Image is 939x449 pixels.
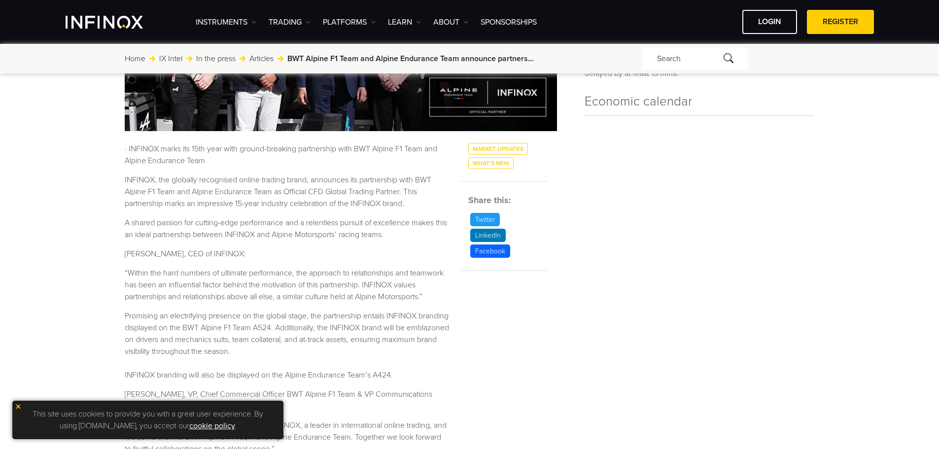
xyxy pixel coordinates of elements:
h4: Economic calendar [585,92,815,115]
img: arrow-right [149,56,155,62]
a: Home [125,53,145,65]
p: Promising an electrifying presence on the global stage, the partnership entails INFINOX branding ... [125,310,449,381]
p: Twitter [470,213,500,226]
p: A shared passion for cutting-edge performance and a relentless pursuit of excellence makes this a... [125,217,449,241]
a: In the press [196,53,236,65]
a: TRADING [269,16,311,28]
p: [PERSON_NAME], VP, Chief Commercial Officer BWT Alpine F1 Team & VP Communications Alpine Brand: [125,388,449,412]
span: BWT Alpine F1 Team and Alpine Endurance Team announce partnership with INFINOX. [287,53,534,65]
a: IX Intel [159,53,182,65]
img: arrow-right [278,56,283,62]
p: INFINOX, the globally recognised online trading brand, announces its partnership with BWT Alpine ... [125,174,449,209]
p: Facebook [470,244,510,258]
a: Market Updates [468,143,528,155]
img: arrow-right [186,56,192,62]
a: ABOUT [433,16,468,28]
p: · INFINOX marks its 15th year with ground-breaking partnership with BWT Alpine F1 Team and Alpine... [125,143,449,167]
a: Facebook [468,244,512,258]
img: yellow close icon [15,403,22,410]
p: LinkedIn [470,229,506,242]
a: LOGIN [742,10,797,34]
a: INFINOX Logo [66,16,166,29]
a: PLATFORMS [323,16,376,28]
a: Learn [388,16,421,28]
a: Instruments [196,16,256,28]
p: This site uses cookies to provide you with a great user experience. By using [DOMAIN_NAME], you a... [17,406,278,434]
a: SPONSORSHIPS [481,16,537,28]
div: Search [642,48,748,69]
a: cookie policy [189,421,235,431]
p: [PERSON_NAME], CEO of INFINOX: [125,248,449,260]
a: REGISTER [807,10,874,34]
a: Twitter [468,213,502,226]
p: “Within the hard numbers of ultimate performance, the approach to relationships and teamwork has ... [125,267,449,303]
a: Articles [249,53,274,65]
img: arrow-right [240,56,245,62]
a: What's New [468,157,514,169]
a: LinkedIn [468,229,508,242]
h5: Share this: [468,194,547,207]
